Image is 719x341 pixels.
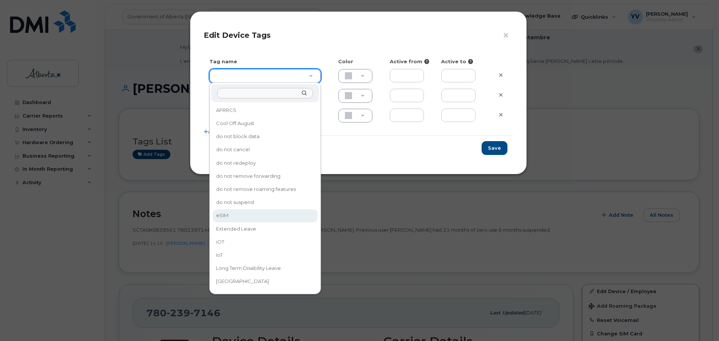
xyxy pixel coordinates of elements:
[213,104,317,116] div: AFRRCS
[213,249,317,261] div: IoT
[213,223,317,235] div: Extended Leave
[213,276,317,287] div: [GEOGRAPHIC_DATA]
[213,131,317,142] div: do not block data
[213,144,317,156] div: do not cancel
[213,183,317,195] div: do not remove roaming features
[213,170,317,182] div: do not remove forwarding
[213,236,317,248] div: iOT
[213,197,317,208] div: do not suspend
[213,118,317,129] div: Cool Off August
[213,289,317,301] div: Seasonal
[213,210,317,222] div: eSIM
[213,262,317,274] div: Long Term Disability Leave
[213,157,317,169] div: do not redeploy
